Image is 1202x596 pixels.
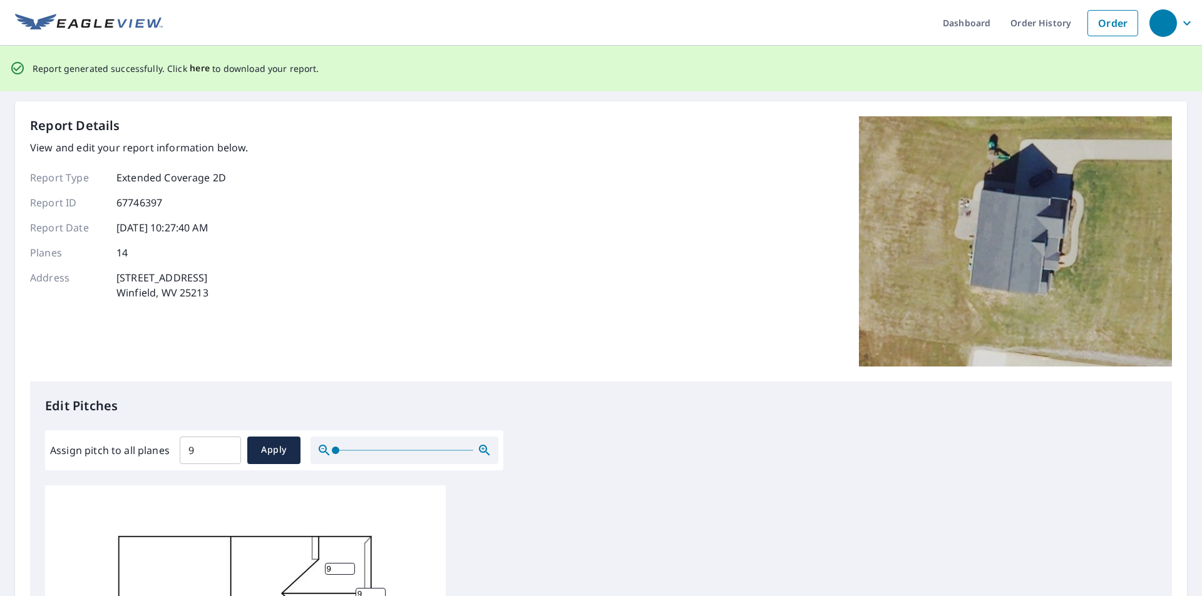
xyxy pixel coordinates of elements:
p: 67746397 [116,195,162,210]
p: Edit Pitches [45,396,1157,415]
button: Apply [247,437,300,464]
p: Address [30,270,105,300]
img: Top image [859,116,1172,366]
label: Assign pitch to all planes [50,443,170,458]
p: 14 [116,245,128,260]
img: EV Logo [15,14,163,33]
span: Apply [257,442,290,458]
p: Planes [30,245,105,260]
p: View and edit your report information below. [30,140,249,155]
a: Order [1087,10,1138,36]
p: Report Date [30,220,105,235]
p: [STREET_ADDRESS] Winfield, WV 25213 [116,270,208,300]
p: [DATE] 10:27:40 AM [116,220,208,235]
p: Extended Coverage 2D [116,170,226,185]
p: Report Type [30,170,105,185]
button: here [190,61,210,76]
p: Report ID [30,195,105,210]
input: 00.0 [180,433,241,468]
p: Report generated successfully. Click to download your report. [33,61,319,76]
p: Report Details [30,116,120,135]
